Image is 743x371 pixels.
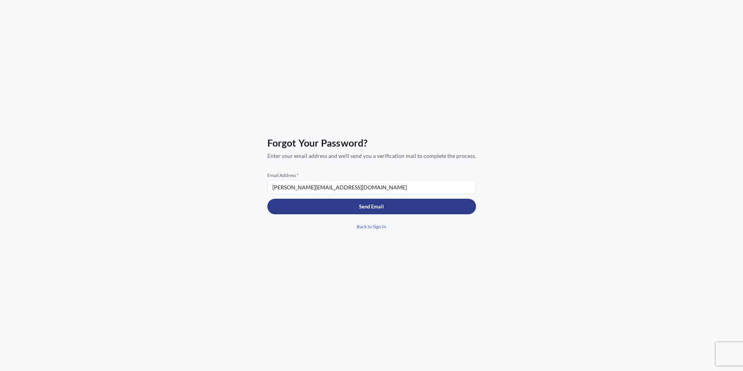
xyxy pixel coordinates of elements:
span: Back to Sign In [357,223,386,231]
span: Enter your email address and we'll send you a verification mail to complete the process. [267,152,476,160]
span: Email Address [267,172,476,178]
input: example@gmail.com [267,180,476,194]
button: Send Email [267,199,476,214]
a: Back to Sign In [267,219,476,234]
p: Send Email [359,203,384,210]
span: Forgot Your Password? [267,136,476,149]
